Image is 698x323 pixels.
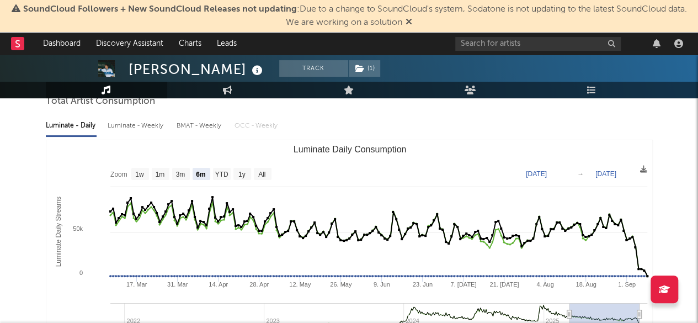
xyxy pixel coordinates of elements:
text: All [258,171,265,178]
text: [DATE] [526,170,547,178]
span: Dismiss [406,18,412,27]
text: [DATE] [595,170,616,178]
a: Dashboard [35,33,88,55]
text: 26. May [330,281,352,288]
text: 14. Apr [209,281,228,288]
text: Luminate Daily Consumption [293,145,406,154]
button: Track [279,60,348,77]
button: (1) [349,60,380,77]
span: ( 1 ) [348,60,381,77]
text: Zoom [110,171,127,178]
text: 17. Mar [126,281,147,288]
text: 1m [155,171,164,178]
text: 6m [196,171,205,178]
div: BMAT - Weekly [177,117,223,135]
a: Discovery Assistant [88,33,171,55]
text: 18. Aug [576,281,596,288]
span: : Due to a change to SoundCloud's system, Sodatone is not updating to the latest SoundCloud data.... [23,5,687,27]
text: 1. Sep [618,281,636,288]
div: Luminate - Daily [46,117,97,135]
text: 7. [DATE] [450,281,476,288]
input: Search for artists [455,37,621,51]
text: 50k [73,225,83,232]
text: 9. Jun [373,281,390,288]
text: 0 [79,269,82,276]
text: → [577,170,584,178]
text: 4. Aug [536,281,553,288]
text: 23. Jun [412,281,432,288]
text: 3m [175,171,185,178]
a: Leads [209,33,244,55]
text: 31. Mar [167,281,188,288]
text: 21. [DATE] [489,281,519,288]
text: YTD [215,171,228,178]
text: 1w [135,171,144,178]
span: Total Artist Consumption [46,95,155,108]
div: Luminate - Weekly [108,117,166,135]
text: 1y [238,171,245,178]
text: Luminate Daily Streams [54,197,62,267]
text: 12. May [289,281,311,288]
div: [PERSON_NAME] [129,60,265,78]
a: Charts [171,33,209,55]
span: SoundCloud Followers + New SoundCloud Releases not updating [23,5,297,14]
text: 28. Apr [249,281,269,288]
